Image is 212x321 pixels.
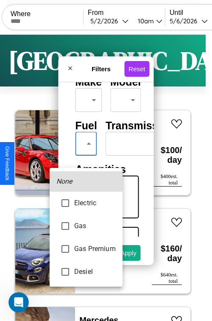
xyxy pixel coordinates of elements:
[74,221,116,231] span: Gas
[56,176,73,187] em: None
[74,198,116,208] span: Electric
[74,244,116,254] span: Gas Premium
[8,292,29,313] iframe: Intercom live chat
[4,146,10,181] div: Give Feedback
[74,267,116,277] span: Desiel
